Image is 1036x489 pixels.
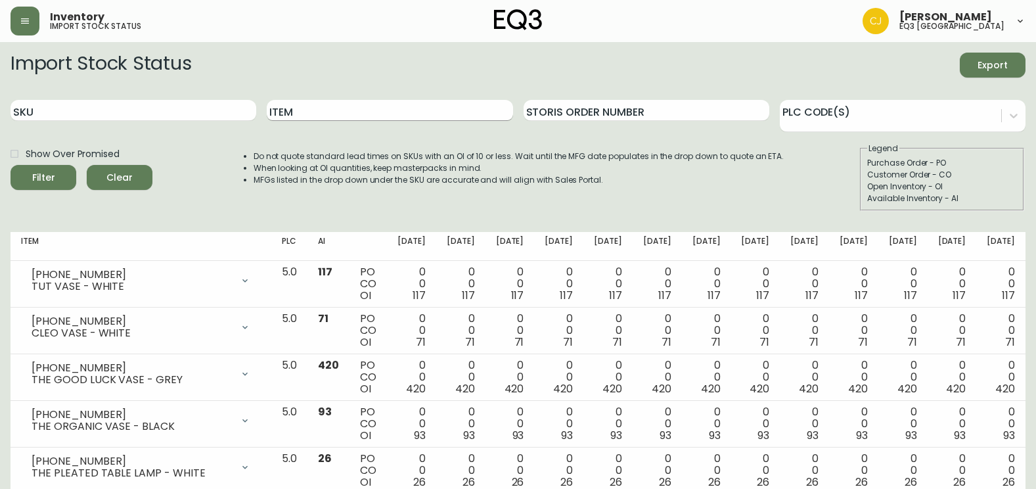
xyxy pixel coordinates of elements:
[21,453,261,482] div: [PHONE_NUMBER]THE PLEATED TABLE LAMP - WHITE
[938,406,966,442] div: 0 0
[397,406,426,442] div: 0 0
[545,406,573,442] div: 0 0
[496,313,524,348] div: 0 0
[11,232,271,261] th: Item
[545,313,573,348] div: 0 0
[602,381,622,396] span: 420
[463,428,475,443] span: 93
[692,313,721,348] div: 0 0
[318,451,332,466] span: 26
[946,381,966,396] span: 420
[643,453,671,488] div: 0 0
[750,381,769,396] span: 420
[496,453,524,488] div: 0 0
[32,269,232,281] div: [PHONE_NUMBER]
[545,453,573,488] div: 0 0
[32,409,232,421] div: [PHONE_NUMBER]
[436,232,485,261] th: [DATE]
[609,288,622,303] span: 117
[32,315,232,327] div: [PHONE_NUMBER]
[759,335,769,350] span: 71
[318,264,332,279] span: 117
[987,360,1015,395] div: 0 0
[840,360,868,395] div: 0 0
[987,406,1015,442] div: 0 0
[455,381,475,396] span: 420
[594,313,622,348] div: 0 0
[633,232,682,261] th: [DATE]
[494,9,543,30] img: logo
[97,170,142,186] span: Clear
[485,232,535,261] th: [DATE]
[583,232,633,261] th: [DATE]
[360,313,376,348] div: PO CO
[465,335,475,350] span: 71
[660,428,671,443] span: 93
[987,266,1015,302] div: 0 0
[889,360,917,395] div: 0 0
[360,335,371,350] span: OI
[790,266,819,302] div: 0 0
[496,360,524,395] div: 0 0
[692,453,721,488] div: 0 0
[21,360,261,388] div: [PHONE_NUMBER]THE GOOD LUCK VASE - GREY
[254,162,784,174] li: When looking at OI quantities, keep masterpacks in mind.
[32,170,55,186] div: Filter
[899,12,992,22] span: [PERSON_NAME]
[32,362,232,374] div: [PHONE_NUMBER]
[397,313,426,348] div: 0 0
[938,360,966,395] div: 0 0
[271,261,307,308] td: 5.0
[496,266,524,302] div: 0 0
[514,335,524,350] span: 71
[840,266,868,302] div: 0 0
[11,53,191,78] h2: Import Stock Status
[976,232,1025,261] th: [DATE]
[594,360,622,395] div: 0 0
[318,311,328,326] span: 71
[863,8,889,34] img: 7836c8950ad67d536e8437018b5c2533
[643,406,671,442] div: 0 0
[360,288,371,303] span: OI
[32,467,232,479] div: THE PLEATED TABLE LAMP - WHITE
[662,335,671,350] span: 71
[790,360,819,395] div: 0 0
[32,374,232,386] div: THE GOOD LUCK VASE - GREY
[899,22,1004,30] h5: eq3 [GEOGRAPHIC_DATA]
[21,313,261,342] div: [PHONE_NUMBER]CLEO VASE - WHITE
[406,381,426,396] span: 420
[741,360,769,395] div: 0 0
[756,288,769,303] span: 117
[867,169,1017,181] div: Customer Order - CO
[87,165,152,190] button: Clear
[840,453,868,488] div: 0 0
[741,406,769,442] div: 0 0
[26,147,120,161] span: Show Over Promised
[360,453,376,488] div: PO CO
[867,157,1017,169] div: Purchase Order - PO
[360,406,376,442] div: PO CO
[960,53,1025,78] button: Export
[805,288,819,303] span: 117
[987,453,1015,488] div: 0 0
[534,232,583,261] th: [DATE]
[561,428,573,443] span: 93
[32,421,232,432] div: THE ORGANIC VASE - BLACK
[889,266,917,302] div: 0 0
[780,232,829,261] th: [DATE]
[907,335,917,350] span: 71
[692,360,721,395] div: 0 0
[360,266,376,302] div: PO CO
[790,406,819,442] div: 0 0
[643,313,671,348] div: 0 0
[867,193,1017,204] div: Available Inventory - AI
[878,232,928,261] th: [DATE]
[905,428,917,443] span: 93
[741,313,769,348] div: 0 0
[447,313,475,348] div: 0 0
[612,335,622,350] span: 71
[889,313,917,348] div: 0 0
[462,288,475,303] span: 117
[397,453,426,488] div: 0 0
[904,288,917,303] span: 117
